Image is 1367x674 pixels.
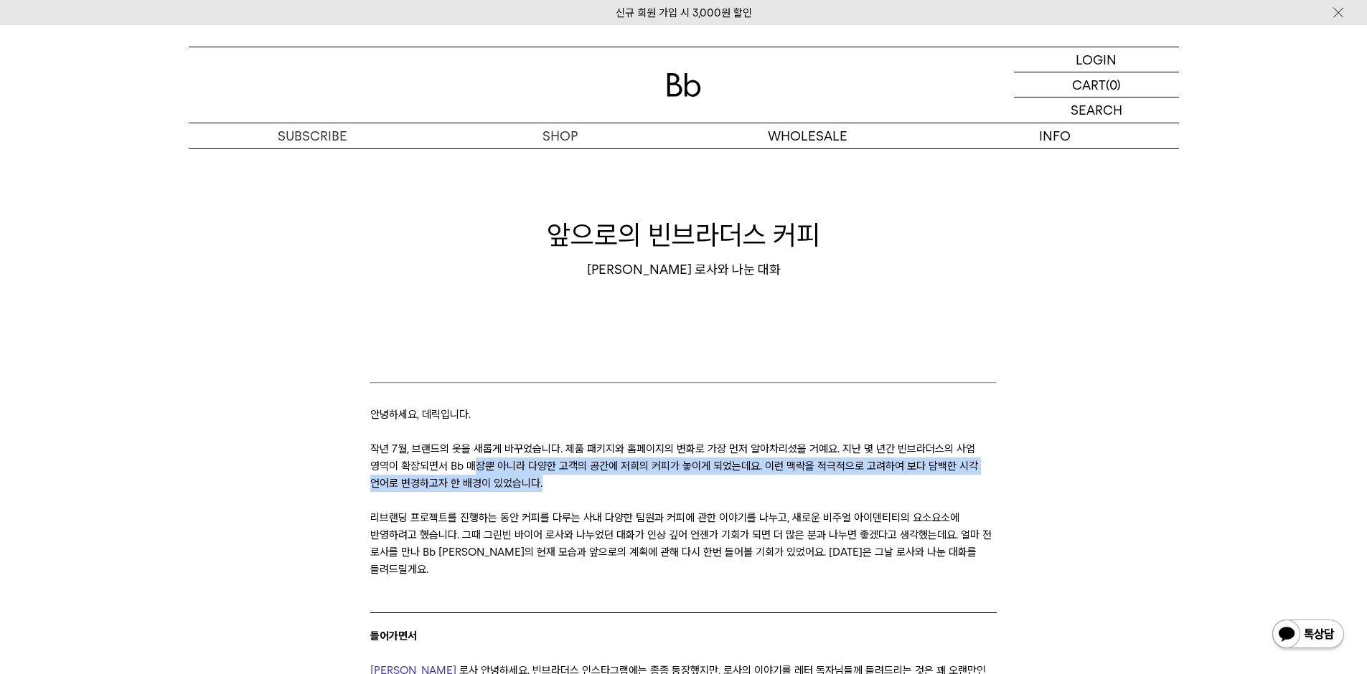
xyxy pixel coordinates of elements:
[667,73,701,97] img: 로고
[1071,98,1122,123] p: SEARCH
[1271,618,1345,652] img: 카카오톡 채널 1:1 채팅 버튼
[436,123,684,148] a: SHOP
[1014,47,1179,72] a: LOGIN
[370,509,997,578] p: 리브랜딩 프로젝트를 진행하는 동안 커피를 다루는 사내 다양한 팀원과 커피에 관한 이야기를 나누고, 새로운 비주얼 아이덴티티의 요소요소에 반영하려고 했습니다. 그때 그린빈 바이...
[189,123,436,148] a: SUBSCRIBE
[684,123,931,148] p: WHOLESALE
[370,406,997,423] p: 안녕하세요, 데릭입니다.
[1106,72,1121,97] p: (0)
[370,440,997,492] p: 작년 7월, 브랜드의 옷을 새롭게 바꾸었습니다. 제품 패키지와 홈페이지의 변화로 가장 먼저 알아차리셨을 거예요. 지난 몇 년간 빈브라더스의 사업 영역이 확장되면서 Bb 매장뿐...
[1076,47,1117,72] p: LOGIN
[1014,72,1179,98] a: CART (0)
[370,630,417,642] b: 들어가면서
[931,123,1179,148] p: INFO
[1072,72,1106,97] p: CART
[189,261,1179,278] div: [PERSON_NAME] 로사와 나눈 대화
[189,216,1179,254] h1: 앞으로의 빈브라더스 커피
[616,6,752,19] a: 신규 회원 가입 시 3,000원 할인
